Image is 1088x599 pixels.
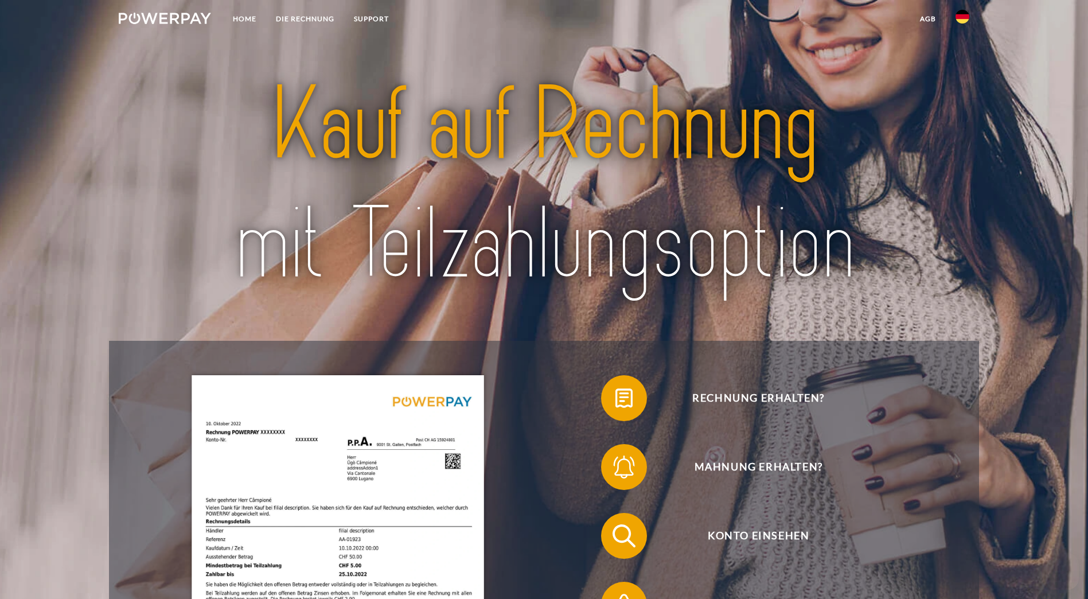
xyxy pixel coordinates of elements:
[601,375,899,421] button: Rechnung erhalten?
[601,444,899,490] button: Mahnung erhalten?
[161,60,927,310] img: title-powerpay_de.svg
[344,9,399,29] a: SUPPORT
[956,10,969,24] img: de
[223,9,266,29] a: Home
[618,444,899,490] span: Mahnung erhalten?
[266,9,344,29] a: DIE RECHNUNG
[610,453,638,481] img: qb_bell.svg
[618,375,899,421] span: Rechnung erhalten?
[119,13,211,24] img: logo-powerpay-white.svg
[610,522,638,550] img: qb_search.svg
[1042,553,1079,590] iframe: Schaltfläche zum Öffnen des Messaging-Fensters
[610,384,638,413] img: qb_bill.svg
[618,513,899,559] span: Konto einsehen
[601,513,899,559] button: Konto einsehen
[910,9,946,29] a: agb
